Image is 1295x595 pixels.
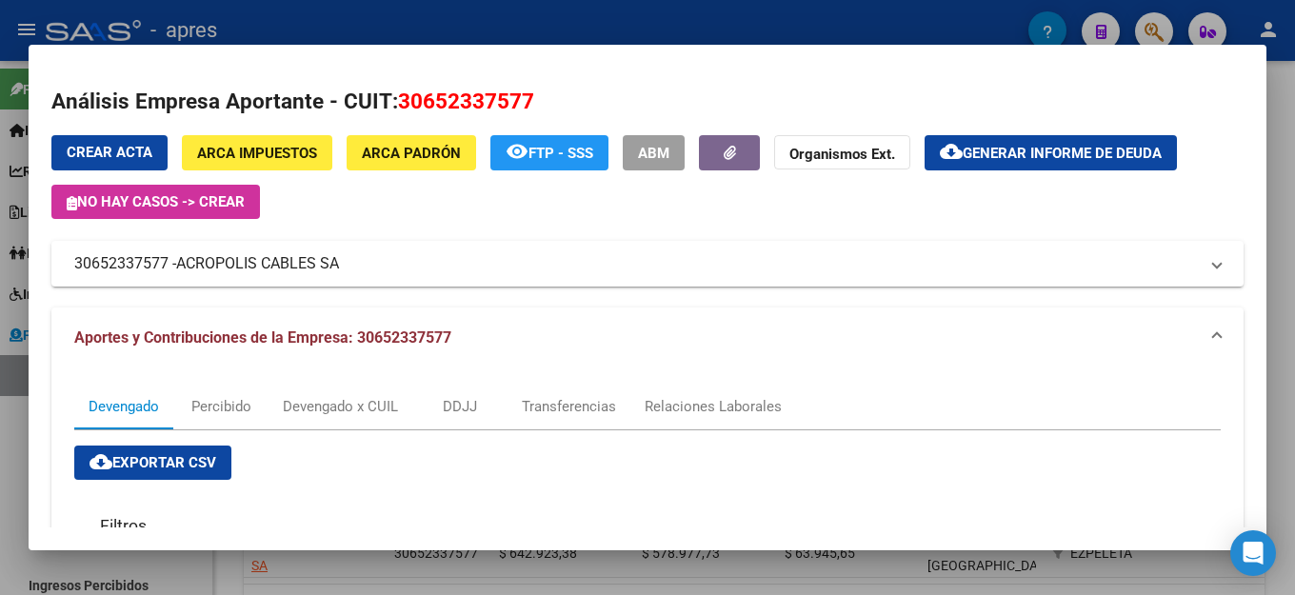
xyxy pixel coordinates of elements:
[67,193,245,210] span: No hay casos -> Crear
[90,450,112,473] mat-icon: cloud_download
[506,140,528,163] mat-icon: remove_red_eye
[398,89,534,113] span: 30652337577
[645,396,782,417] div: Relaciones Laborales
[362,145,461,162] span: ARCA Padrón
[623,135,685,170] button: ABM
[51,307,1244,368] mat-expansion-panel-header: Aportes y Contribuciones de la Empresa: 30652337577
[51,185,260,219] button: No hay casos -> Crear
[176,252,339,275] span: ACROPOLIS CABLES SA
[528,145,593,162] span: FTP - SSS
[74,252,1198,275] mat-panel-title: 30652337577 -
[522,396,616,417] div: Transferencias
[1230,530,1276,576] div: Open Intercom Messenger
[51,135,168,170] button: Crear Acta
[197,145,317,162] span: ARCA Impuestos
[963,145,1162,162] span: Generar informe de deuda
[89,396,159,417] div: Devengado
[774,135,910,170] button: Organismos Ext.
[638,145,669,162] span: ABM
[940,140,963,163] mat-icon: cloud_download
[51,86,1244,118] h2: Análisis Empresa Aportante - CUIT:
[74,446,231,480] button: Exportar CSV
[74,328,451,347] span: Aportes y Contribuciones de la Empresa: 30652337577
[789,146,895,163] strong: Organismos Ext.
[490,135,608,170] button: FTP - SSS
[347,135,476,170] button: ARCA Padrón
[443,396,477,417] div: DDJJ
[925,135,1177,170] button: Generar informe de deuda
[67,144,152,161] span: Crear Acta
[90,454,216,471] span: Exportar CSV
[51,241,1244,287] mat-expansion-panel-header: 30652337577 -ACROPOLIS CABLES SA
[191,396,251,417] div: Percibido
[283,396,398,417] div: Devengado x CUIL
[182,135,332,170] button: ARCA Impuestos
[90,515,156,536] h3: Filtros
